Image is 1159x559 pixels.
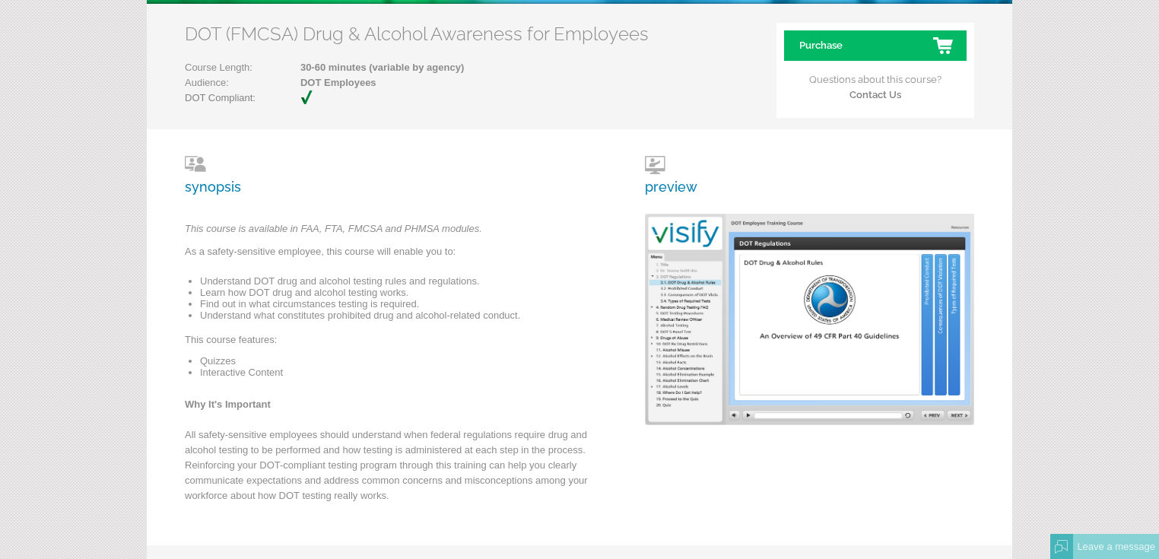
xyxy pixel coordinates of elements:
span: DOT Employees [252,75,464,91]
li: Quizzes [200,355,595,367]
li: Understand DOT drug and alcohol testing rules and regulations. [200,275,595,287]
p: Questions about this course? [784,61,967,103]
h3: preview [645,156,697,195]
li: Find out in what circumstances testing is required. [200,298,595,310]
p: This course features: [185,332,595,355]
li: Learn how DOT drug and alcohol testing works. [200,287,595,298]
p: As a safety-sensitive employee, this course will enable you to: [185,244,595,267]
span: 30-60 minutes (variable by agency) [252,60,464,75]
p: All safety-sensitive employees should understand when federal regulations require drug and alcoho... [185,427,595,511]
li: Interactive Content [200,367,595,378]
strong: Why It's Important [185,399,271,410]
li: Understand what constitutes prohibited drug and alcohol-related conduct. [200,310,595,321]
p: Audience: [185,75,464,91]
em: This course is available in FAA, FTA, FMCSA and PHMSA modules. [185,223,482,234]
p: DOT Compliant: [185,91,329,106]
a: Contact Us [849,89,901,100]
h2: DOT (FMCSA) Drug & Alcohol Awareness for Employees [185,23,649,45]
img: DOTDAAES.png [645,214,974,425]
p: Course Length: [185,60,464,75]
h3: synopsis [185,156,595,195]
div: Leave a message [1073,534,1159,559]
img: Offline [1055,540,1069,554]
a: Purchase [784,30,967,61]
